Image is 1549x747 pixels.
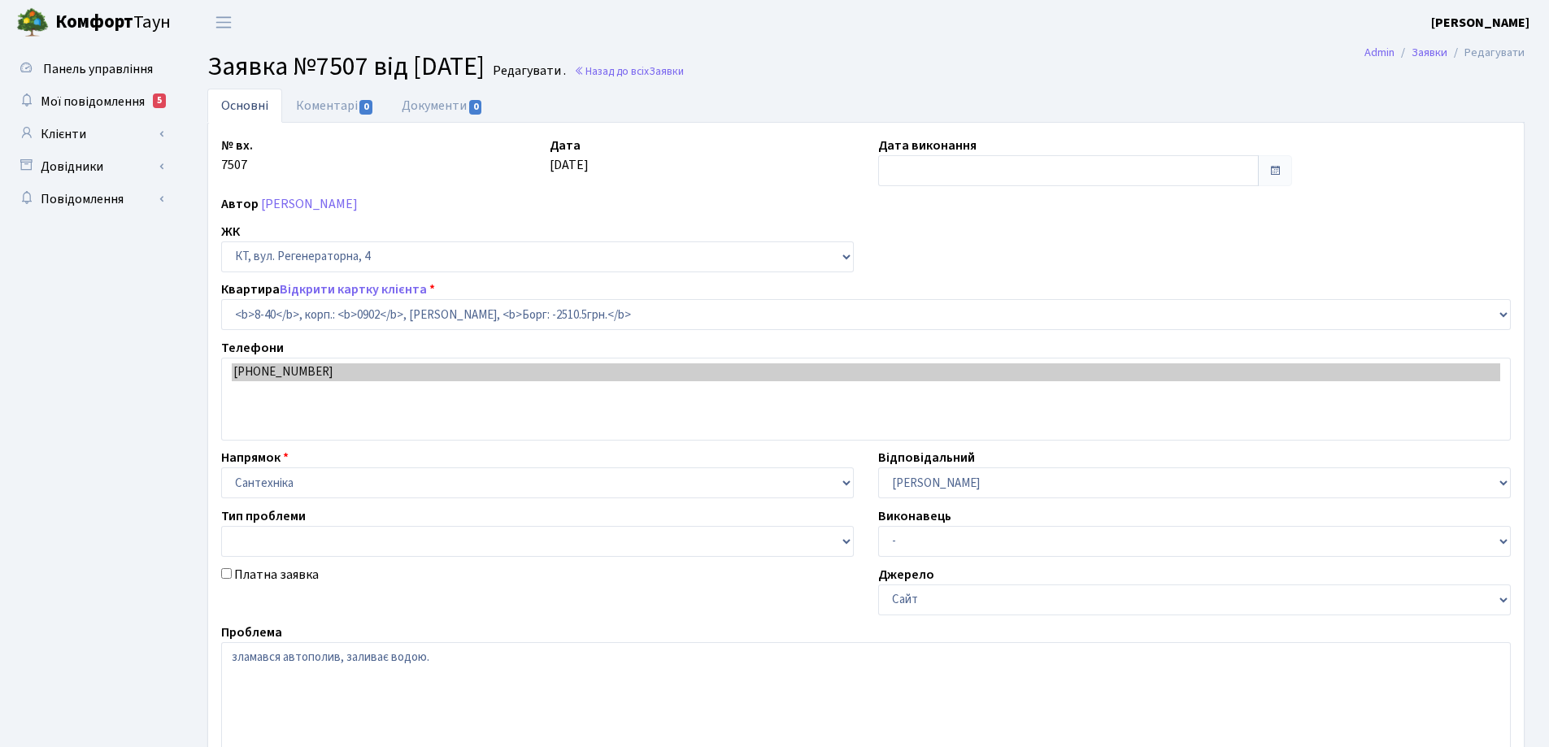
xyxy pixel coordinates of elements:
li: Редагувати [1447,44,1525,62]
button: Переключити навігацію [203,9,244,36]
b: Комфорт [55,9,133,35]
label: Виконавець [878,506,951,526]
a: Назад до всіхЗаявки [574,63,684,79]
nav: breadcrumb [1340,36,1549,70]
a: Документи [388,89,497,123]
label: Телефони [221,338,284,358]
div: 7507 [209,136,537,186]
label: Квартира [221,280,435,299]
label: Платна заявка [234,565,319,584]
label: Тип проблеми [221,506,306,526]
div: 5 [153,93,166,108]
a: Мої повідомлення5 [8,85,171,118]
label: Автор [221,194,259,214]
label: ЖК [221,222,240,241]
option: [PHONE_NUMBER] [232,363,1500,381]
a: [PERSON_NAME] [261,195,358,213]
a: [PERSON_NAME] [1431,13,1529,33]
label: Джерело [878,565,934,584]
img: logo.png [16,7,49,39]
a: Заявки [1412,44,1447,61]
label: Проблема [221,623,282,642]
a: Коментарі [282,89,388,123]
label: Дата [550,136,581,155]
span: Панель управління [43,60,153,78]
a: Довідники [8,150,171,183]
small: Редагувати . [490,63,566,79]
span: 0 [469,100,482,115]
a: Панель управління [8,53,171,85]
div: [DATE] [537,136,866,186]
span: Заявки [649,63,684,79]
a: Відкрити картку клієнта [280,280,427,298]
span: 0 [359,100,372,115]
a: Admin [1364,44,1395,61]
select: ) [221,299,1511,330]
label: Напрямок [221,448,289,467]
label: № вх. [221,136,253,155]
label: Дата виконання [878,136,977,155]
span: Таун [55,9,171,37]
a: Клієнти [8,118,171,150]
label: Відповідальний [878,448,975,467]
b: [PERSON_NAME] [1431,14,1529,32]
span: Мої повідомлення [41,93,145,111]
a: Повідомлення [8,183,171,215]
a: Основні [207,89,282,123]
span: Заявка №7507 від [DATE] [207,48,485,85]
